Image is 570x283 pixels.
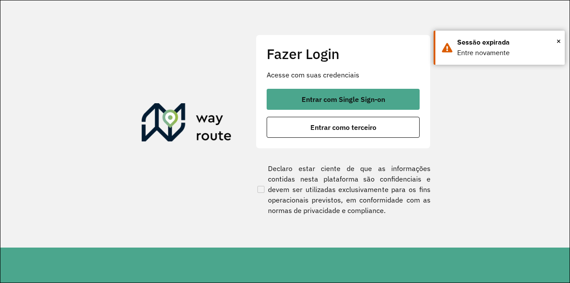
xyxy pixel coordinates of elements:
[142,103,232,145] img: Roteirizador AmbevTech
[256,163,431,216] label: Declaro estar ciente de que as informações contidas nesta plataforma são confidenciais e devem se...
[556,35,561,48] span: ×
[267,45,420,62] h2: Fazer Login
[457,48,558,58] div: Entre novamente
[310,124,376,131] span: Entrar como terceiro
[556,35,561,48] button: Close
[267,70,420,80] p: Acesse com suas credenciais
[267,117,420,138] button: button
[267,89,420,110] button: button
[457,37,558,48] div: Sessão expirada
[302,96,385,103] span: Entrar com Single Sign-on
